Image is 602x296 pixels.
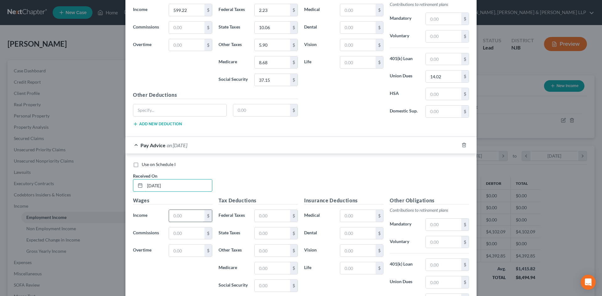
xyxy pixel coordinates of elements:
div: $ [461,70,469,82]
div: Open Intercom Messenger [581,275,596,290]
input: 0.00 [426,30,461,42]
input: 0.00 [255,4,290,16]
input: 0.00 [426,88,461,100]
span: Pay Advice [140,142,166,148]
input: 0.00 [255,245,290,257]
input: 0.00 [255,210,290,222]
label: Medicare [215,262,251,274]
div: $ [376,22,383,34]
div: $ [461,106,469,117]
label: State Taxes [215,227,251,240]
input: 0.00 [255,74,290,86]
label: Overtime [130,39,166,51]
label: Vision [301,39,337,51]
input: 0.00 [169,210,204,222]
div: $ [204,227,212,239]
div: $ [376,262,383,274]
div: $ [461,53,469,65]
label: Voluntary [387,236,422,248]
label: Dental [301,21,337,34]
div: $ [461,88,469,100]
h5: Tax Deductions [219,197,298,205]
input: 0.00 [169,227,204,239]
input: 0.00 [169,245,204,257]
label: 401(k) Loan [387,258,422,271]
div: $ [290,227,298,239]
input: 0.00 [340,22,376,34]
label: Federal Taxes [215,210,251,222]
div: $ [204,245,212,257]
div: $ [204,39,212,51]
input: 0.00 [426,13,461,25]
label: Overtime [130,244,166,257]
div: $ [376,39,383,51]
label: Life [301,56,337,69]
input: 0.00 [340,56,376,68]
div: $ [290,262,298,274]
span: Income [133,7,147,12]
input: 0.00 [340,39,376,51]
input: 0.00 [233,104,290,116]
input: 0.00 [426,70,461,82]
div: $ [290,39,298,51]
div: $ [204,22,212,34]
input: 0.00 [340,4,376,16]
input: 0.00 [340,210,376,222]
div: $ [376,227,383,239]
label: Other Taxes [215,244,251,257]
h5: Insurance Deductions [304,197,383,205]
div: $ [461,236,469,248]
input: 0.00 [340,245,376,257]
label: Union Dues [387,70,422,83]
input: 0.00 [426,106,461,117]
label: Mandatory [387,13,422,25]
label: Commissions [130,227,166,240]
label: Social Security [215,74,251,86]
input: 0.00 [340,227,376,239]
div: $ [290,56,298,68]
input: 0.00 [426,53,461,65]
span: Use on Schedule I [142,162,176,167]
p: Contributions to retirement plans [390,207,469,213]
div: $ [461,219,469,231]
input: 0.00 [255,22,290,34]
div: $ [204,210,212,222]
label: Other Taxes [215,39,251,51]
input: 0.00 [255,56,290,68]
div: $ [461,276,469,288]
input: 0.00 [255,280,290,292]
div: $ [461,30,469,42]
span: Income [133,212,147,218]
div: $ [290,22,298,34]
span: on [DATE] [167,142,187,148]
input: 0.00 [255,39,290,51]
label: 401(k) Loan [387,53,422,65]
div: $ [204,4,212,16]
h5: Wages [133,197,212,205]
label: Medical [301,210,337,222]
label: Social Security [215,279,251,292]
label: Union Dues [387,276,422,288]
span: Received On [133,173,157,179]
div: $ [376,245,383,257]
div: $ [376,56,383,68]
label: State Taxes [215,21,251,34]
label: Federal Taxes [215,4,251,16]
label: Life [301,262,337,274]
input: 0.00 [426,219,461,231]
input: Specify... [133,104,226,116]
div: $ [376,4,383,16]
input: 0.00 [169,4,204,16]
input: MM/DD/YYYY [145,179,212,191]
label: Medicare [215,56,251,69]
div: $ [376,210,383,222]
div: $ [461,13,469,25]
label: Domestic Sup. [387,105,422,118]
label: Mandatory [387,218,422,231]
label: Voluntary [387,30,422,43]
div: $ [290,245,298,257]
div: $ [290,4,298,16]
input: 0.00 [255,227,290,239]
input: 0.00 [255,262,290,274]
h5: Other Deductions [133,91,298,99]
